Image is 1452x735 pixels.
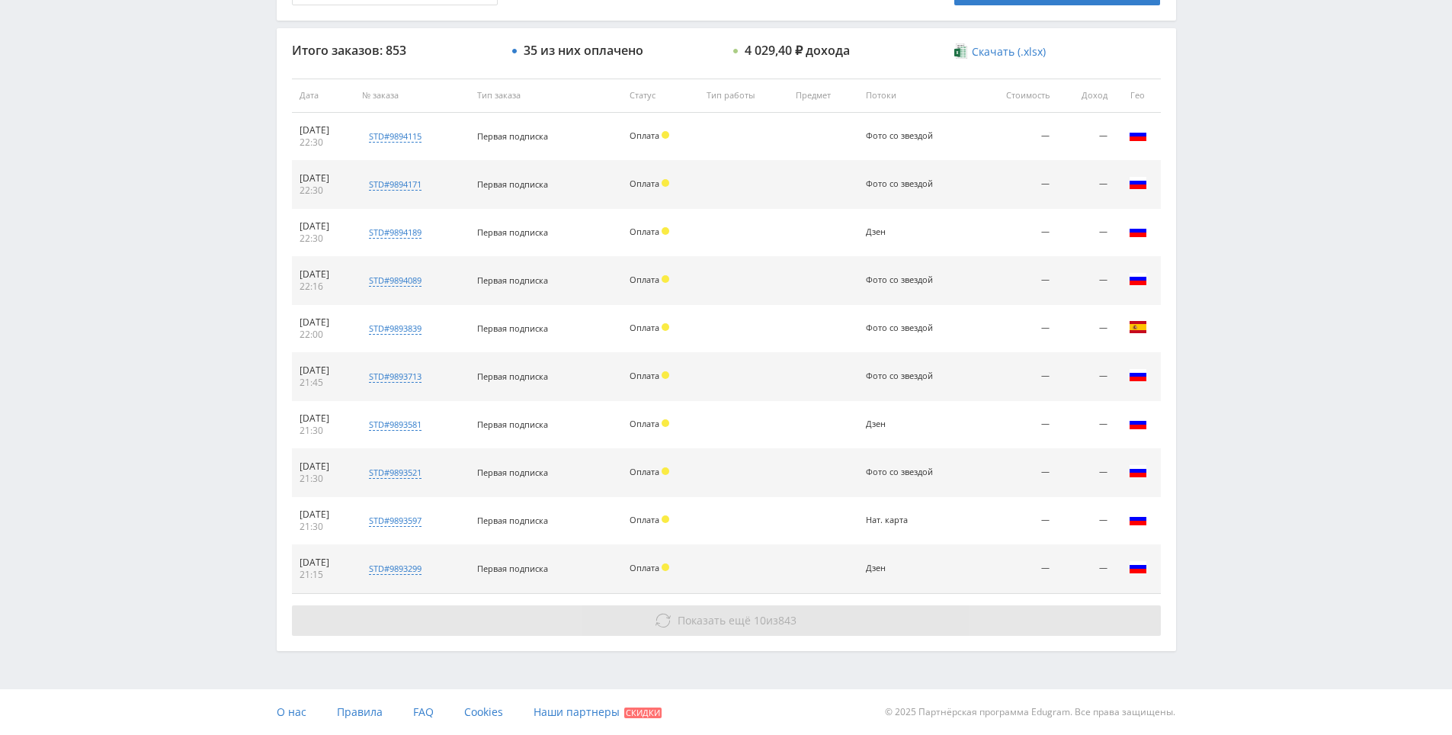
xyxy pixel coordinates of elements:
[300,364,348,377] div: [DATE]
[974,545,1056,593] td: —
[866,467,934,477] div: Фото со звездой
[662,515,669,523] span: Холд
[413,689,434,735] a: FAQ
[699,79,788,113] th: Тип работы
[477,274,548,286] span: Первая подписка
[788,79,859,113] th: Предмет
[1057,161,1115,209] td: —
[477,371,548,382] span: Первая подписка
[866,131,934,141] div: Фото со звездой
[662,323,669,331] span: Холд
[974,353,1056,401] td: —
[292,43,498,57] div: Итого заказов: 853
[369,178,421,191] div: std#9894171
[300,220,348,233] div: [DATE]
[678,613,797,627] span: из
[300,377,348,389] div: 21:45
[662,467,669,475] span: Холд
[413,705,434,719] span: FAQ
[1129,270,1147,288] img: rus.png
[1129,558,1147,576] img: rus.png
[1057,401,1115,449] td: —
[866,515,934,525] div: Нат. карта
[300,124,348,136] div: [DATE]
[300,521,348,533] div: 21:30
[630,370,659,381] span: Оплата
[974,449,1056,497] td: —
[300,412,348,425] div: [DATE]
[1129,510,1147,528] img: rus.png
[1057,79,1115,113] th: Доход
[277,689,306,735] a: О нас
[477,226,548,238] span: Первая подписка
[624,708,662,718] span: Скидки
[534,689,662,735] a: Наши партнеры Скидки
[754,613,766,627] span: 10
[477,130,548,142] span: Первая подписка
[974,305,1056,353] td: —
[1057,449,1115,497] td: —
[300,473,348,485] div: 21:30
[300,268,348,281] div: [DATE]
[630,274,659,285] span: Оплата
[1129,222,1147,240] img: rus.png
[954,44,1046,59] a: Скачать (.xlsx)
[369,323,421,335] div: std#9893839
[630,130,659,141] span: Оплата
[354,79,469,113] th: № заказа
[300,233,348,245] div: 22:30
[1057,209,1115,257] td: —
[1129,414,1147,432] img: rus.png
[745,43,850,57] div: 4 029,40 ₽ дохода
[300,569,348,581] div: 21:15
[662,563,669,571] span: Холд
[1057,113,1115,161] td: —
[300,185,348,197] div: 22:30
[300,172,348,185] div: [DATE]
[974,209,1056,257] td: —
[858,79,974,113] th: Потоки
[974,401,1056,449] td: —
[1057,353,1115,401] td: —
[477,563,548,574] span: Первая подписка
[630,226,659,237] span: Оплата
[866,275,934,285] div: Фото со звездой
[974,161,1056,209] td: —
[369,274,421,287] div: std#9894089
[337,689,383,735] a: Правила
[662,227,669,235] span: Холд
[277,705,306,719] span: О нас
[630,322,659,333] span: Оплата
[1129,126,1147,144] img: rus.png
[477,323,548,334] span: Первая подписка
[1057,257,1115,305] td: —
[622,79,699,113] th: Статус
[1129,318,1147,336] img: esp.png
[778,613,797,627] span: 843
[974,79,1056,113] th: Стоимость
[464,705,503,719] span: Cookies
[678,613,751,627] span: Показать ещё
[662,275,669,283] span: Холд
[974,257,1056,305] td: —
[662,131,669,139] span: Холд
[630,178,659,189] span: Оплата
[972,46,1046,58] span: Скачать (.xlsx)
[300,316,348,329] div: [DATE]
[300,281,348,293] div: 22:16
[866,323,934,333] div: Фото со звездой
[477,515,548,526] span: Первая подписка
[866,563,934,573] div: Дзен
[662,371,669,379] span: Холд
[292,605,1161,636] button: Показать ещё 10из843
[1057,545,1115,593] td: —
[974,497,1056,545] td: —
[630,418,659,429] span: Оплата
[369,226,421,239] div: std#9894189
[630,466,659,477] span: Оплата
[662,179,669,187] span: Холд
[300,136,348,149] div: 22:30
[300,461,348,473] div: [DATE]
[300,425,348,437] div: 21:30
[954,43,967,59] img: xlsx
